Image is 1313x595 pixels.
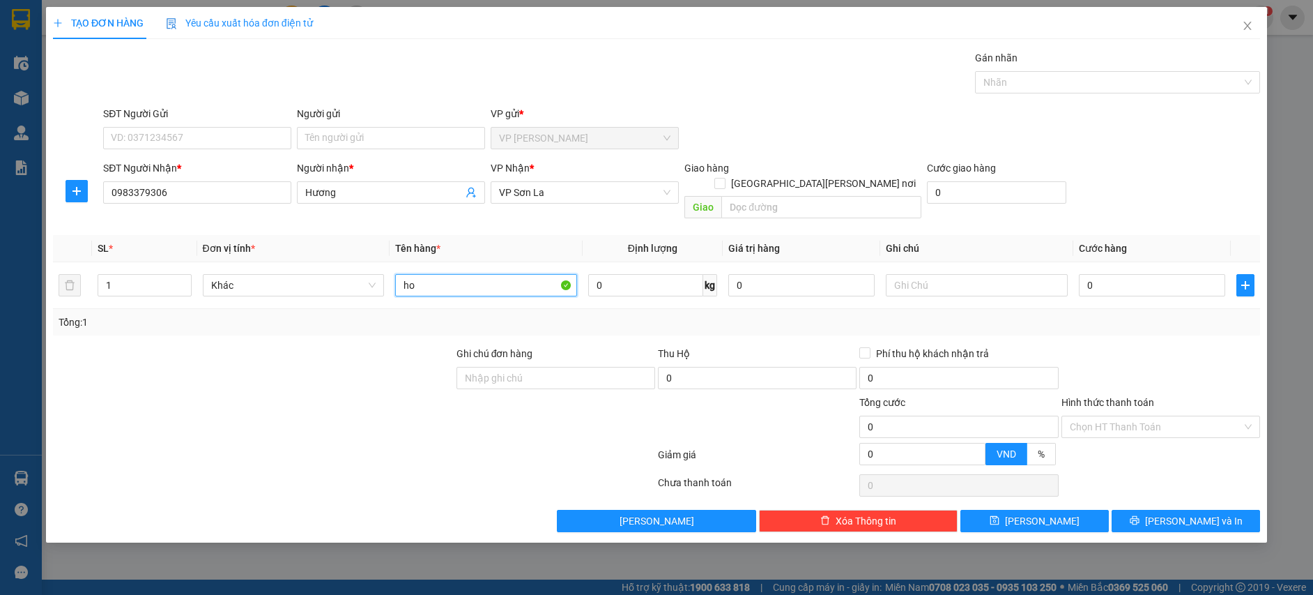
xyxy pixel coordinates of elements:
span: [PERSON_NAME] và In [1145,513,1243,529]
span: Xóa Thông tin [836,513,896,529]
span: Tên hàng [395,243,440,254]
div: Giảm giá [656,447,858,472]
span: Giao hàng [684,163,729,174]
div: Chưa thanh toán [656,475,858,499]
input: Dọc đường [721,196,921,218]
button: plus [1236,274,1254,296]
div: VP gửi [491,106,679,121]
span: % [1038,449,1045,460]
span: Yêu cầu xuất hóa đơn điện tử [166,17,313,29]
button: delete [59,274,81,296]
span: Phí thu hộ khách nhận trả [870,346,995,361]
span: plus [66,186,87,197]
label: Hình thức thanh toán [1061,397,1154,408]
input: VD: Bàn, Ghế [395,274,577,296]
div: SĐT Người Nhận [103,160,291,176]
span: Giao [684,196,721,218]
button: Close [1228,7,1267,46]
span: Tổng cước [859,397,905,408]
input: Ghi chú đơn hàng [456,367,655,389]
button: deleteXóa Thông tin [759,510,958,532]
span: VP Nhận [491,163,530,174]
input: Ghi Chú [886,274,1068,296]
button: printer[PERSON_NAME] và In [1112,510,1260,532]
span: Cước hàng [1079,243,1127,254]
span: Giá trị hàng [728,243,780,254]
span: VND [997,449,1016,460]
span: close [1242,20,1253,31]
div: Người gửi [297,106,485,121]
span: kg [703,274,717,296]
span: [PERSON_NAME] [1005,513,1080,529]
span: printer [1130,515,1139,527]
span: Đơn vị tính [203,243,255,254]
th: Ghi chú [880,235,1073,262]
span: Định lượng [628,243,677,254]
label: Ghi chú đơn hàng [456,348,533,359]
span: SL [98,243,109,254]
label: Gán nhãn [975,52,1018,63]
span: plus [53,18,63,28]
button: [PERSON_NAME] [557,510,755,532]
span: save [990,515,999,527]
button: save[PERSON_NAME] [960,510,1109,532]
label: Cước giao hàng [927,163,996,174]
span: [GEOGRAPHIC_DATA][PERSON_NAME] nơi [725,176,921,191]
input: 0 [728,274,875,296]
span: user-add [466,187,477,198]
div: Người nhận [297,160,485,176]
div: Tổng: 1 [59,315,507,330]
input: Cước giao hàng [927,181,1066,204]
div: SĐT Người Gửi [103,106,291,121]
span: plus [1237,280,1254,291]
span: VP Thanh Xuân [499,128,670,149]
span: delete [820,515,830,527]
span: VP Sơn La [499,182,670,203]
img: icon [166,18,177,29]
span: [PERSON_NAME] [620,513,694,529]
button: plus [66,180,88,202]
span: Thu Hộ [658,348,690,359]
span: TẠO ĐƠN HÀNG [53,17,144,29]
span: Khác [211,275,376,296]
